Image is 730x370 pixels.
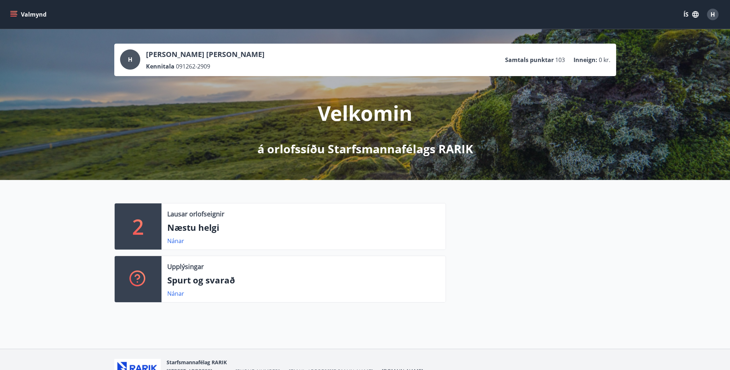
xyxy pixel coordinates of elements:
[599,56,610,64] span: 0 kr.
[680,8,703,21] button: ÍS
[574,56,597,64] p: Inneign :
[167,209,224,219] p: Lausar orlofseignir
[505,56,554,64] p: Samtals punktar
[167,221,440,234] p: Næstu helgi
[167,262,204,271] p: Upplýsingar
[146,62,174,70] p: Kennitala
[176,62,210,70] span: 091262-2909
[132,213,144,240] p: 2
[318,99,412,127] p: Velkomin
[167,290,184,298] a: Nánar
[128,56,132,63] span: H
[704,6,721,23] button: H
[711,10,715,18] span: H
[9,8,49,21] button: menu
[167,237,184,245] a: Nánar
[167,274,440,286] p: Spurt og svarað
[167,359,227,366] span: Starfsmannafélag RARIK
[257,141,473,157] p: á orlofssíðu Starfsmannafélags RARIK
[555,56,565,64] span: 103
[146,49,265,60] p: [PERSON_NAME] [PERSON_NAME]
